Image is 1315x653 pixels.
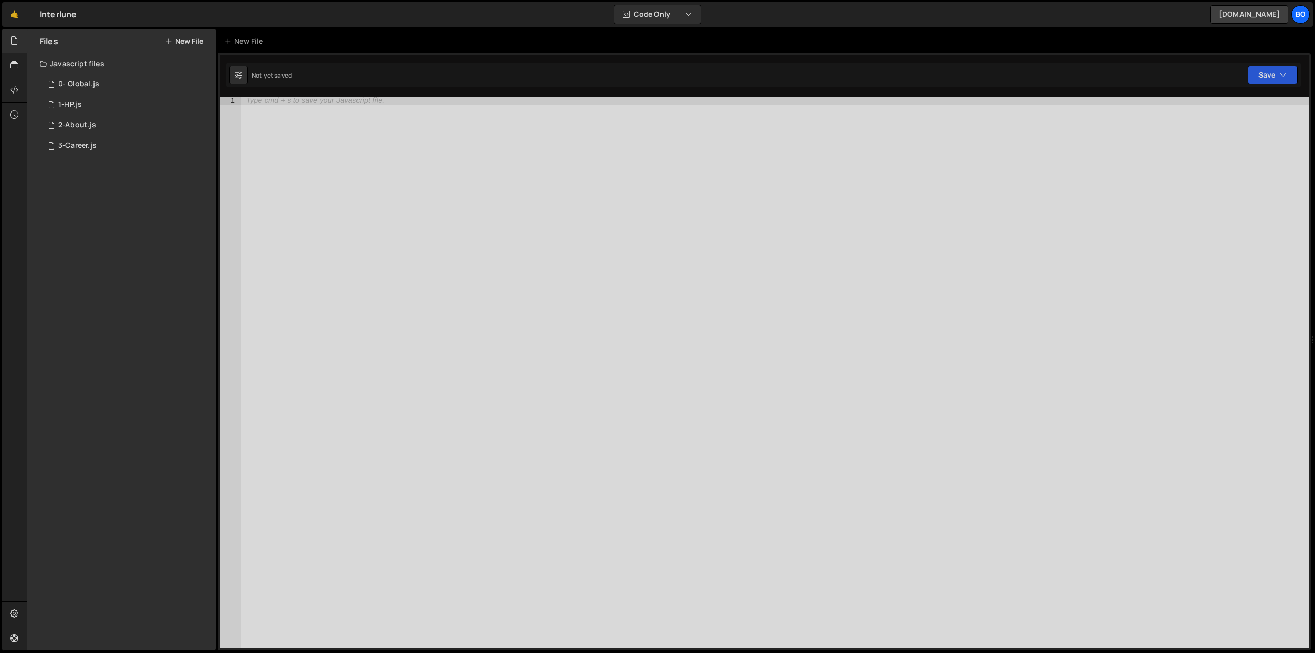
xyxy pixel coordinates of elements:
h2: Files [40,35,58,47]
div: 3862/6810.js [40,74,216,95]
button: Save [1248,66,1298,84]
div: 3862/6814.js [40,115,216,136]
div: New File [224,36,267,46]
button: Code Only [614,5,701,24]
div: 1 [220,97,241,105]
div: Javascript files [27,53,216,74]
div: 0- Global.js [58,80,99,89]
a: Bo [1291,5,1310,24]
div: 3862/6815.js [40,136,216,156]
a: 🤙 [2,2,27,27]
div: Interlune [40,8,77,21]
div: 3862/6813.js [40,95,216,115]
button: New File [165,37,203,45]
div: 3-Career.js [58,141,97,151]
div: 1-HP.js [58,100,82,109]
div: Type cmd + s to save your Javascript file. [246,97,384,104]
a: [DOMAIN_NAME] [1210,5,1288,24]
div: Not yet saved [252,71,292,80]
div: 2-About.js [58,121,96,130]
